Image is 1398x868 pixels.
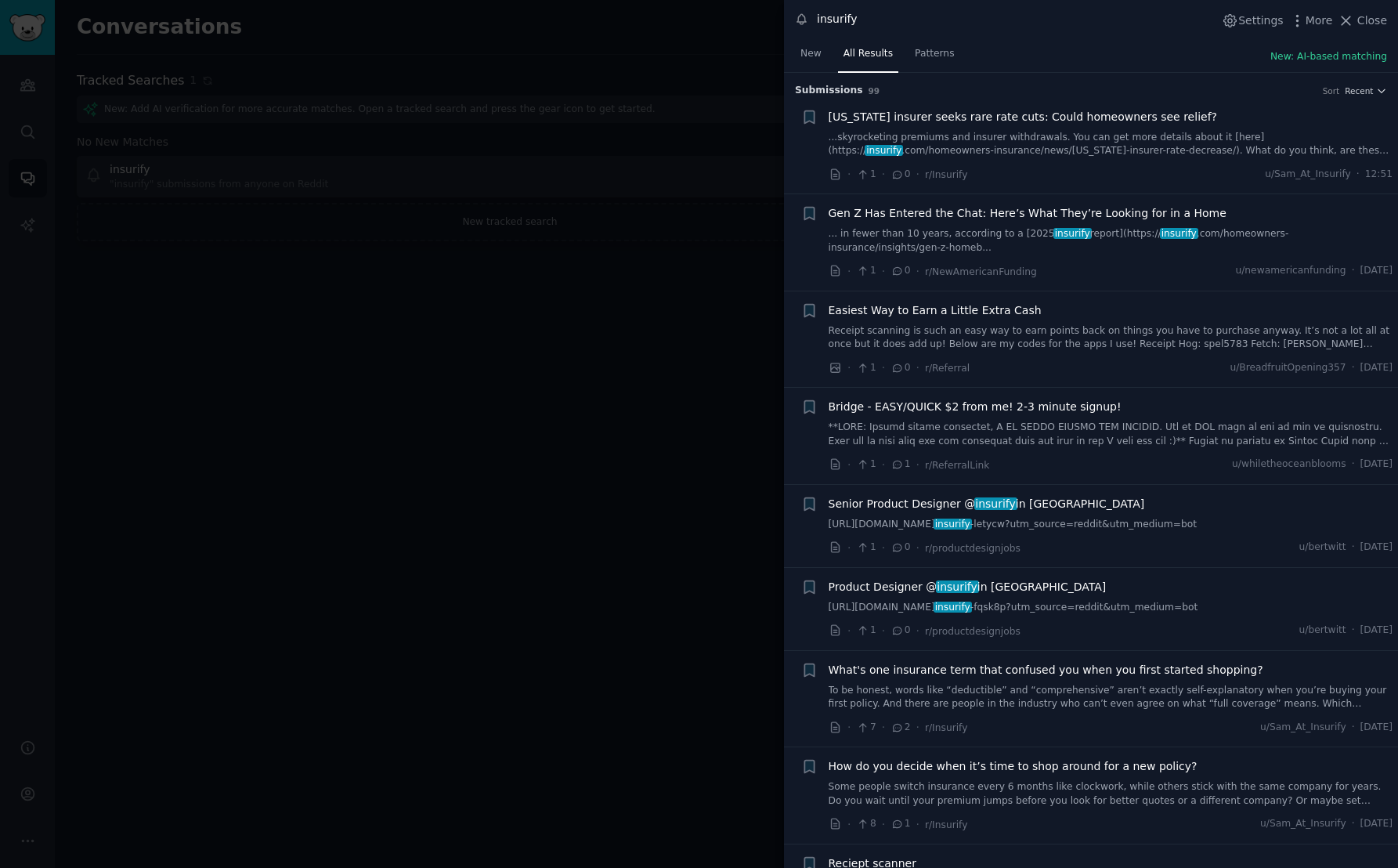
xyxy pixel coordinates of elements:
[856,541,876,555] span: 1
[829,518,1393,532] a: [URL][DOMAIN_NAME]insurify-letycw?utm_source=reddit&utm_medium=bot
[1352,361,1355,375] span: ·
[829,662,1263,678] a: What's one insurance term that confused you when you first started shopping?
[847,623,851,639] span: ·
[829,205,1226,222] a: Gen Z Has Entered the Chat: Here’s What They’re Looking for in a Home
[829,131,1393,158] a: ...skyrocketing premiums and insurer withdrawals. You can get more details about it [here](https:...
[882,263,885,280] span: ·
[847,540,851,556] span: ·
[829,496,1145,512] span: Senior Product Designer @ in [GEOGRAPHIC_DATA]
[890,541,910,555] span: 0
[1360,458,1393,472] span: [DATE]
[847,263,851,280] span: ·
[1352,817,1355,831] span: ·
[925,169,967,180] span: r/Insurify
[916,166,919,183] span: ·
[1360,721,1393,735] span: [DATE]
[882,457,885,473] span: ·
[882,816,885,833] span: ·
[829,324,1393,352] a: Receipt scanning is such an easy way to earn points back on things you have to purchase anyway. I...
[925,626,1021,637] span: r/productdesignjobs
[890,817,910,831] span: 1
[1053,228,1092,239] span: insurify
[829,684,1393,711] a: To be honest, words like “deductible” and “comprehensive” aren’t exactly self-explanatory when yo...
[847,360,851,376] span: ·
[882,360,885,376] span: ·
[847,816,851,833] span: ·
[1345,85,1373,96] span: Recent
[1352,458,1355,472] span: ·
[847,719,851,736] span: ·
[829,421,1393,448] a: **LORE: Ipsumd sitame consectet, A EL SEDDO EIUSMO TEM INCIDID. Utl et DOL magn al eni ad min ve ...
[1365,168,1393,182] span: 12:51
[1260,721,1346,735] span: u/Sam_At_Insurify
[882,166,885,183] span: ·
[890,361,910,375] span: 0
[916,719,919,736] span: ·
[1352,624,1355,638] span: ·
[890,721,910,735] span: 2
[915,47,954,61] span: Patterns
[1299,624,1346,638] span: u/bertwitt
[829,302,1042,319] span: Easiest Way to Earn a Little Extra Cash
[795,84,863,98] span: Submission s
[925,363,970,374] span: r/Referral
[856,361,876,375] span: 1
[916,623,919,639] span: ·
[856,458,876,472] span: 1
[1360,361,1393,375] span: [DATE]
[795,42,827,74] a: New
[829,758,1198,775] a: How do you decide when it’s time to shop around for a new policy?
[916,263,919,280] span: ·
[1323,85,1340,96] div: Sort
[1356,168,1360,182] span: ·
[856,817,876,831] span: 8
[1345,85,1387,96] button: Recent
[936,580,979,593] span: insurify
[1160,228,1198,239] span: insurify
[847,457,851,473] span: ·
[925,460,989,471] span: r/ReferralLink
[1352,541,1355,555] span: ·
[1360,264,1393,278] span: [DATE]
[1360,541,1393,555] span: [DATE]
[882,623,885,639] span: ·
[856,624,876,638] span: 1
[925,266,1037,277] span: r/NewAmericanFunding
[916,360,919,376] span: ·
[934,602,972,613] span: insurify
[934,519,972,530] span: insurify
[865,145,903,156] span: insurify
[925,722,967,733] span: r/Insurify
[1357,13,1387,29] span: Close
[856,264,876,278] span: 1
[909,42,959,74] a: Patterns
[1222,13,1283,29] button: Settings
[882,719,885,736] span: ·
[869,86,880,96] span: 99
[829,579,1107,595] span: Product Designer @ in [GEOGRAPHIC_DATA]
[890,264,910,278] span: 0
[1306,13,1333,29] span: More
[817,11,858,27] div: insurify
[974,497,1017,510] span: insurify
[829,109,1218,125] a: [US_STATE] insurer seeks rare rate cuts: Could homeowners see relief?
[856,721,876,735] span: 7
[829,601,1393,615] a: [URL][DOMAIN_NAME]insurify-fqsk8p?utm_source=reddit&utm_medium=bot
[890,624,910,638] span: 0
[1260,817,1346,831] span: u/Sam_At_Insurify
[1230,361,1346,375] span: u/BreadfruitOpening357
[1238,13,1283,29] span: Settings
[1270,50,1387,64] button: New: AI-based matching
[1235,264,1346,278] span: u/newamericanfunding
[925,819,967,830] span: r/Insurify
[829,227,1393,255] a: ... in fewer than 10 years, according to a [2025insurifyreport](https://insurify.com/homeowners-i...
[1360,624,1393,638] span: [DATE]
[829,399,1122,415] a: Bridge - EASY/QUICK $2 from me! 2-3 minute signup!
[843,47,893,61] span: All Results
[1352,264,1355,278] span: ·
[890,168,910,182] span: 0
